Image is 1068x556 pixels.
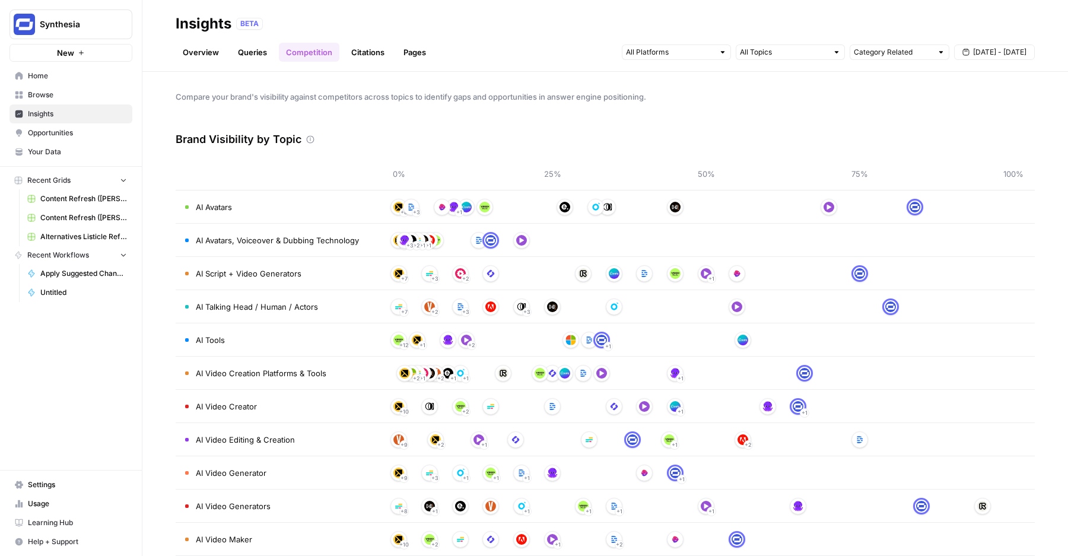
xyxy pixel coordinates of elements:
[401,506,408,517] span: + 8
[701,268,711,279] img: 9w0gpg5mysfnm3lmj7yygg5fv3dk
[586,506,592,517] span: + 1
[396,43,433,62] a: Pages
[406,240,414,252] span: + 3
[802,407,808,419] span: + 1
[196,401,257,412] span: AI Video Creator
[639,468,650,478] img: tq86vd83ef1nrwn668d8ilq4lo0e
[28,498,127,509] span: Usage
[424,468,435,478] img: mcmhkv09b4vf98jn9w53sqh8s3rw
[399,235,410,246] img: 5ishofca9hhfzkbc6046dfm6zfk6
[413,206,420,218] span: + 3
[560,202,570,212] img: 6a73yfkrldwrfnc26ge4t4xld60l
[854,434,865,445] img: xvlm1tp7ydqmv3akr6p4ptg0hnp0
[596,335,607,345] img: kn4yydfihu1m6ctu54l2b7jhf7vx
[596,368,607,379] img: 9w0gpg5mysfnm3lmj7yygg5fv3dk
[22,227,132,246] a: Alternatives Listicle Refresh
[485,235,496,246] img: kn4yydfihu1m6ctu54l2b7jhf7vx
[485,268,496,279] img: r784wuly3ri16myx7juh0mihp22c
[40,268,127,279] span: Apply Suggested Changes - Fork
[602,202,613,212] img: y4d8y4oj9pwtmzcdx4a2s9yjc5kp
[40,212,127,223] span: Content Refresh ([PERSON_NAME]'s edit)
[413,373,420,385] span: + 2
[708,506,714,517] span: + 1
[461,202,472,212] img: t7020at26d8erv19khrwcw8unm2u
[424,534,435,545] img: jz86opb9spy4uaui193389rfc1lw
[344,43,392,62] a: Citations
[430,434,441,445] img: r4awg72va0746dfjm5bwng6l2g04
[40,287,127,298] span: Untitled
[196,234,359,246] span: AI Avatars, Voiceover & Dubbing Technology
[455,368,466,379] img: 9wpugrpdx4fnsltybfg8w7wdmn3z
[481,439,487,451] span: + 1
[516,468,527,478] img: xvlm1tp7ydqmv3akr6p4ptg0hnp0
[393,335,404,345] img: jz86opb9spy4uaui193389rfc1lw
[473,235,484,246] img: xvlm1tp7ydqmv3akr6p4ptg0hnp0
[793,501,803,511] img: 5ishofca9hhfzkbc6046dfm6zfk6
[424,301,435,312] img: jyui5gf3mowlyrgq7uubncztlpbo
[455,501,466,511] img: 6a73yfkrldwrfnc26ge4t4xld60l
[824,202,834,212] img: 9w0gpg5mysfnm3lmj7yygg5fv3dk
[9,9,132,39] button: Workspace: Synthesia
[176,14,231,33] div: Insights
[535,368,545,379] img: jz86opb9spy4uaui193389rfc1lw
[672,439,678,451] span: + 1
[9,532,132,551] button: Help + Support
[524,472,530,484] span: + 1
[399,339,409,351] span: + 12
[740,46,828,58] input: All Topics
[609,501,619,511] img: xvlm1tp7ydqmv3akr6p4ptg0hnp0
[679,474,685,485] span: + 1
[27,175,71,186] span: Recent Grids
[616,539,623,551] span: + 2
[524,506,530,517] span: + 1
[22,208,132,227] a: Content Refresh ([PERSON_NAME]'s edit)
[694,168,718,180] span: 50%
[196,533,252,545] span: AI Video Maker
[479,202,490,212] img: jz86opb9spy4uaui193389rfc1lw
[393,501,404,511] img: mcmhkv09b4vf98jn9w53sqh8s3rw
[547,534,558,545] img: 9w0gpg5mysfnm3lmj7yygg5fv3dk
[732,301,742,312] img: 9w0gpg5mysfnm3lmj7yygg5fv3dk
[584,335,595,345] img: xvlm1tp7ydqmv3akr6p4ptg0hnp0
[885,301,896,312] img: kn4yydfihu1m6ctu54l2b7jhf7vx
[401,439,408,451] span: + 9
[424,401,435,412] img: y4d8y4oj9pwtmzcdx4a2s9yjc5kp
[412,335,422,345] img: r4awg72va0746dfjm5bwng6l2g04
[437,439,444,451] span: + 2
[854,46,932,58] input: Category Related
[401,306,408,318] span: + 7
[455,468,466,478] img: 9wpugrpdx4fnsltybfg8w7wdmn3z
[516,301,527,312] img: y4d8y4oj9pwtmzcdx4a2s9yjc5kp
[196,334,225,346] span: AI Tools
[678,406,684,418] span: + 1
[432,506,438,517] span: + 1
[670,268,681,279] img: jz86opb9spy4uaui193389rfc1lw
[28,128,127,138] span: Opportunities
[40,193,127,204] span: Content Refresh ([PERSON_NAME])
[450,373,456,385] span: + 1
[485,401,496,412] img: mcmhkv09b4vf98jn9w53sqh8s3rw
[393,268,404,279] img: r4awg72va0746dfjm5bwng6l2g04
[584,434,595,445] img: mcmhkv09b4vf98jn9w53sqh8s3rw
[468,339,475,351] span: + 2
[413,240,420,252] span: + 2
[9,142,132,161] a: Your Data
[547,401,558,412] img: xvlm1tp7ydqmv3akr6p4ptg0hnp0
[22,283,132,302] a: Untitled
[28,479,127,490] span: Settings
[578,501,589,511] img: jz86opb9spy4uaui193389rfc1lw
[609,401,619,412] img: r784wuly3ri16myx7juh0mihp22c
[431,539,438,551] span: + 2
[609,268,619,279] img: t7020at26d8erv19khrwcw8unm2u
[455,534,466,545] img: mcmhkv09b4vf98jn9w53sqh8s3rw
[485,501,496,511] img: jyui5gf3mowlyrgq7uubncztlpbo
[456,206,462,218] span: + 1
[954,45,1035,60] button: [DATE] - [DATE]
[565,335,576,345] img: aln7fzklr3l99mnai0z5kuqxmnn3
[670,534,681,545] img: tq86vd83ef1nrwn668d8ilq4lo0e
[977,501,988,511] img: zuex3t6fvg6vb1bhykbo9omwyph7
[738,434,748,445] img: eqzcz4tzlr7ve7xmt41l933d2ra3
[510,434,521,445] img: r784wuly3ri16myx7juh0mihp22c
[196,201,232,213] span: AI Avatars
[462,306,469,318] span: + 3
